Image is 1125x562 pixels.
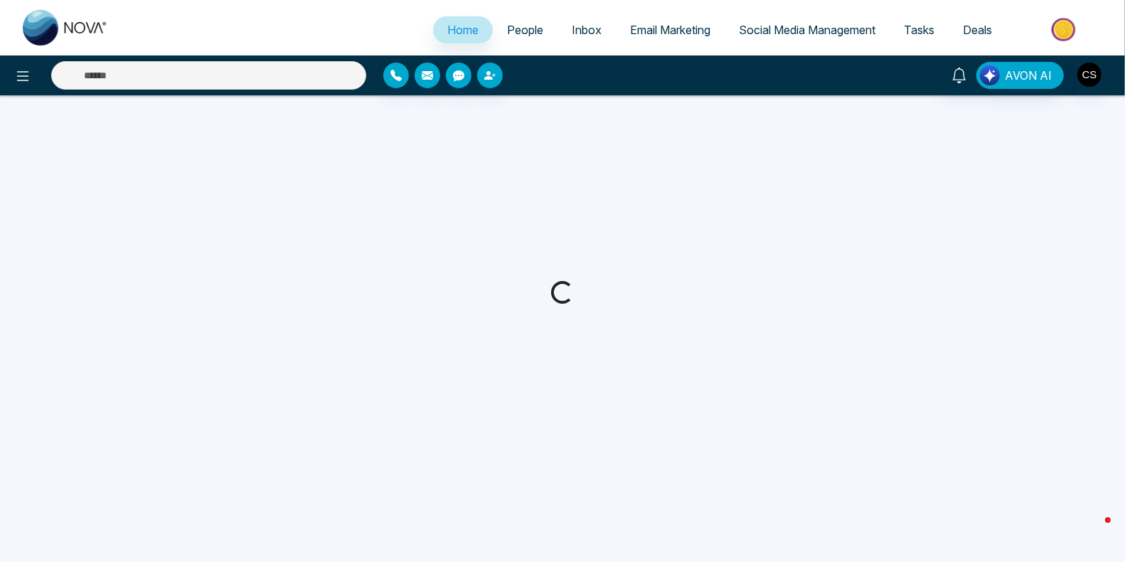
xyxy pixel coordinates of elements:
[949,16,1006,43] a: Deals
[23,10,108,46] img: Nova CRM Logo
[904,23,934,37] span: Tasks
[976,62,1064,89] button: AVON AI
[630,23,710,37] span: Email Marketing
[1013,14,1116,46] img: Market-place.gif
[447,23,479,37] span: Home
[980,65,1000,85] img: Lead Flow
[725,16,890,43] a: Social Media Management
[507,23,543,37] span: People
[558,16,616,43] a: Inbox
[572,23,602,37] span: Inbox
[739,23,875,37] span: Social Media Management
[433,16,493,43] a: Home
[1077,514,1111,548] iframe: Intercom live chat
[493,16,558,43] a: People
[1077,63,1102,87] img: User Avatar
[890,16,949,43] a: Tasks
[1005,67,1052,84] span: AVON AI
[616,16,725,43] a: Email Marketing
[963,23,992,37] span: Deals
